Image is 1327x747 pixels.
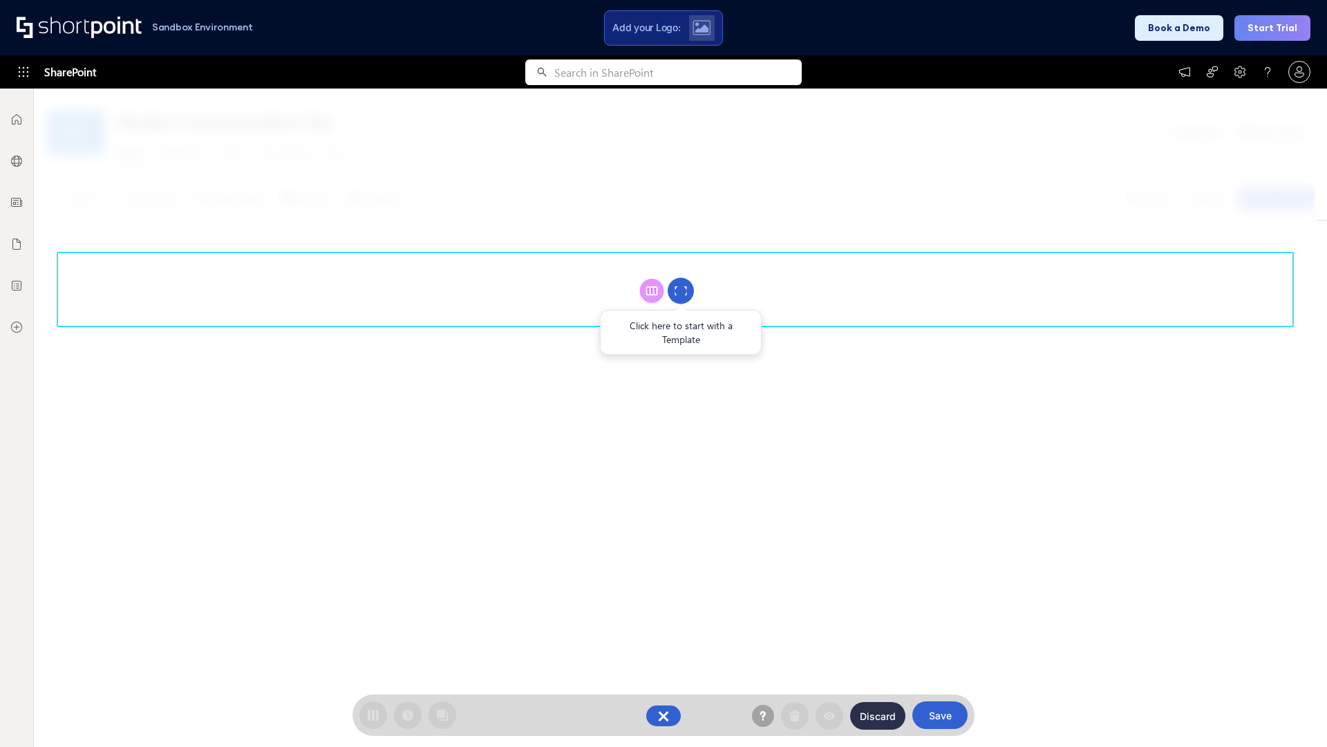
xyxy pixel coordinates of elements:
[912,701,968,729] button: Save
[44,55,96,89] span: SharePoint
[1078,587,1327,747] iframe: Chat Widget
[612,21,680,34] span: Add your Logo:
[693,20,710,35] img: Upload logo
[1135,15,1223,41] button: Book a Demo
[152,24,253,31] h1: Sandbox Environment
[554,59,802,85] input: Search in SharePoint
[1234,15,1310,41] button: Start Trial
[850,702,905,730] button: Discard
